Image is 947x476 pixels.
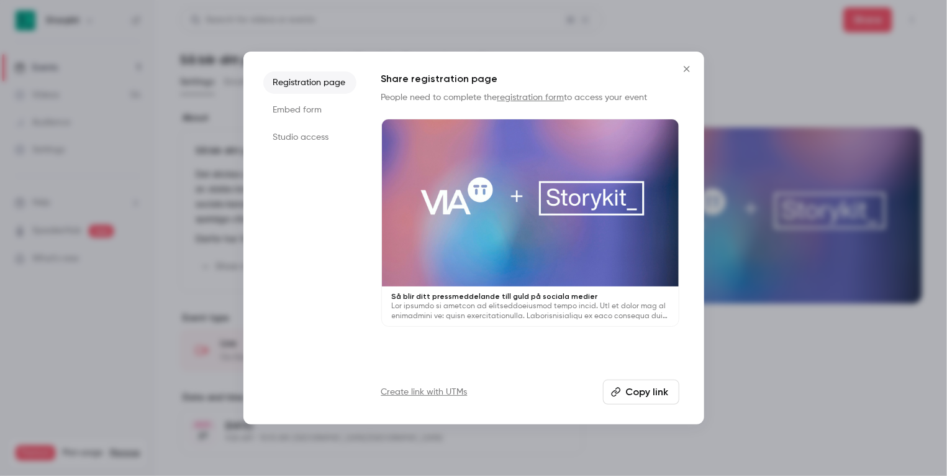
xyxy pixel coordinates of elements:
a: Create link with UTMs [381,386,468,398]
button: Close [674,57,699,81]
h1: Share registration page [381,71,679,86]
button: Copy link [603,380,679,405]
li: Registration page [263,71,356,94]
p: Lor ipsumdo si ametcon ad elitseddoeiusmod tempo incid. Utl et dolor mag al enimadmini ve: quisn ... [392,301,669,321]
a: Så blir ditt pressmeddelande till guld på sociala medierLor ipsumdo si ametcon ad elitseddoeiusmo... [381,119,679,327]
li: Embed form [263,99,356,121]
p: People need to complete the to access your event [381,91,679,104]
a: registration form [497,93,564,102]
p: Så blir ditt pressmeddelande till guld på sociala medier [392,291,669,301]
li: Studio access [263,126,356,149]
